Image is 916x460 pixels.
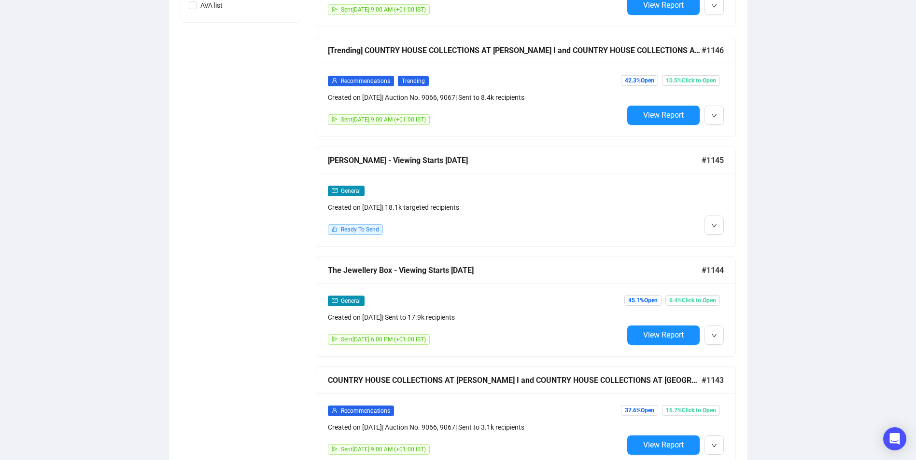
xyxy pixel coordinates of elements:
[328,422,623,433] div: Created on [DATE] | Auction No. 9066, 9067 | Sent to 3.1k recipients
[643,440,684,449] span: View Report
[316,147,736,247] a: [PERSON_NAME] - Viewing Starts [DATE]#1145mailGeneralCreated on [DATE]| 18.1k targeted recipients...
[883,427,906,450] div: Open Intercom Messenger
[316,257,736,357] a: The Jewellery Box - Viewing Starts [DATE]#1144mailGeneralCreated on [DATE]| Sent to 17.9k recipie...
[341,446,426,453] span: Sent [DATE] 9:00 AM (+01:00 IST)
[711,333,717,338] span: down
[328,312,623,323] div: Created on [DATE] | Sent to 17.9k recipients
[627,435,700,455] button: View Report
[702,374,724,386] span: #1143
[398,76,429,86] span: Trending
[328,264,702,276] div: The Jewellery Box - Viewing Starts [DATE]
[341,6,426,13] span: Sent [DATE] 9:00 AM (+01:00 IST)
[621,405,658,416] span: 37.6% Open
[627,325,700,345] button: View Report
[341,78,390,84] span: Recommendations
[702,264,724,276] span: #1144
[643,330,684,339] span: View Report
[332,6,338,12] span: send
[702,44,724,56] span: #1146
[665,295,720,306] span: 6.4% Click to Open
[341,188,361,194] span: General
[328,374,702,386] div: COUNTRY HOUSE COLLECTIONS AT [PERSON_NAME] I and COUNTRY HOUSE COLLECTIONS AT [GEOGRAPHIC_DATA][P...
[624,295,662,306] span: 45.1% Open
[711,3,717,9] span: down
[332,298,338,303] span: mail
[341,298,361,304] span: General
[341,116,426,123] span: Sent [DATE] 9:00 AM (+01:00 IST)
[332,407,338,413] span: user
[316,37,736,137] a: [Trending] COUNTRY HOUSE COLLECTIONS AT [PERSON_NAME] I and COUNTRY HOUSE COLLECTIONS AT [GEOGRAP...
[711,443,717,448] span: down
[662,405,720,416] span: 16.7% Click to Open
[332,78,338,83] span: user
[341,226,379,233] span: Ready To Send
[332,446,338,452] span: send
[332,188,338,193] span: mail
[328,44,702,56] div: [Trending] COUNTRY HOUSE COLLECTIONS AT [PERSON_NAME] I and COUNTRY HOUSE COLLECTIONS AT [GEOGRAP...
[643,110,684,120] span: View Report
[341,336,426,343] span: Sent [DATE] 6:00 PM (+01:00 IST)
[328,92,623,103] div: Created on [DATE] | Auction No. 9066, 9067 | Sent to 8.4k recipients
[328,154,702,166] div: [PERSON_NAME] - Viewing Starts [DATE]
[332,336,338,342] span: send
[328,202,623,213] div: Created on [DATE] | 18.1k targeted recipients
[702,154,724,166] span: #1145
[341,407,390,414] span: Recommendations
[643,0,684,10] span: View Report
[711,113,717,119] span: down
[332,226,338,232] span: like
[332,116,338,122] span: send
[627,106,700,125] button: View Report
[621,75,658,86] span: 42.3% Open
[662,75,720,86] span: 10.5% Click to Open
[711,223,717,229] span: down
